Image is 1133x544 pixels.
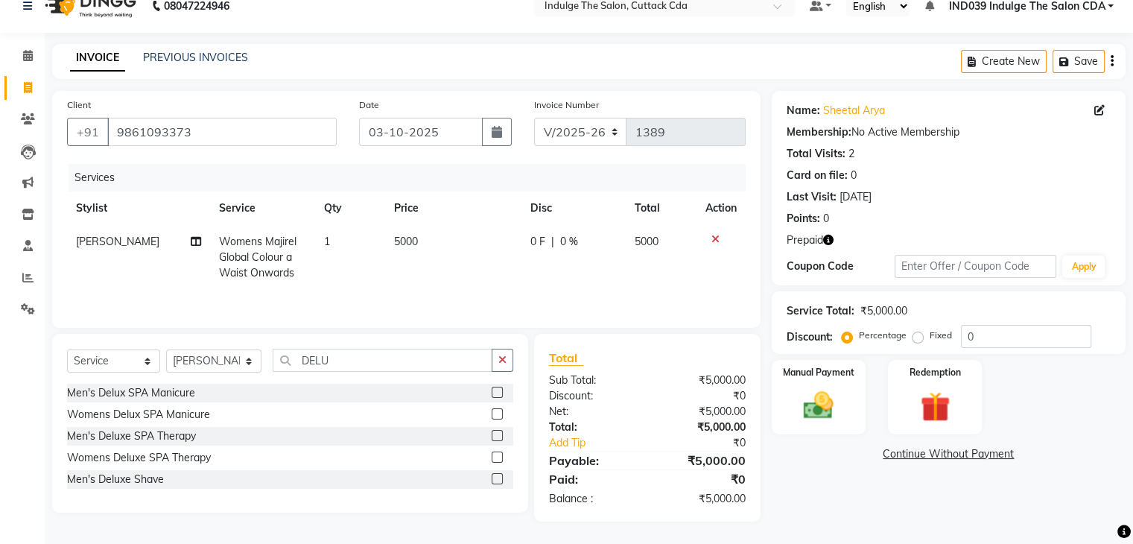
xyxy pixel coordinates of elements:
div: Total: [538,420,647,435]
a: PREVIOUS INVOICES [143,51,248,64]
label: Client [67,98,91,112]
th: Total [626,192,696,225]
span: | [551,234,554,250]
a: Continue Without Payment [775,446,1123,462]
div: Balance : [538,491,647,507]
div: 0 [851,168,857,183]
div: Coupon Code [787,259,895,274]
div: Net: [538,404,647,420]
div: Payable: [538,452,647,469]
div: Service Total: [787,303,854,319]
span: Total [549,350,583,366]
span: 0 % [560,234,578,250]
div: ₹5,000.00 [860,303,907,319]
div: Womens Delux SPA Manicure [67,407,210,423]
a: Add Tip [538,435,665,451]
label: Invoice Number [534,98,599,112]
div: 0 [823,211,829,227]
div: Sub Total: [538,373,647,388]
div: Paid: [538,470,647,488]
div: [DATE] [840,189,872,205]
div: ₹5,000.00 [647,420,757,435]
span: [PERSON_NAME] [76,235,159,248]
div: Womens Deluxe SPA Therapy [67,450,211,466]
th: Service [210,192,315,225]
a: INVOICE [70,45,125,72]
div: ₹0 [647,470,757,488]
button: Save [1053,50,1105,73]
div: Total Visits: [787,146,845,162]
th: Disc [521,192,626,225]
div: Men's Deluxe Shave [67,472,164,487]
div: Men's Deluxe SPA Therapy [67,428,196,444]
th: Qty [315,192,385,225]
div: Men's Delux SPA Manicure [67,385,195,401]
div: ₹0 [647,388,757,404]
div: 2 [848,146,854,162]
div: No Active Membership [787,124,1111,140]
th: Action [696,192,746,225]
input: Search or Scan [273,349,492,372]
input: Enter Offer / Coupon Code [895,255,1057,278]
span: 0 F [530,234,545,250]
div: Name: [787,103,820,118]
label: Redemption [910,366,961,379]
a: Sheetal Arya [823,103,885,118]
div: ₹5,000.00 [647,491,757,507]
span: 5000 [635,235,658,248]
span: Prepaid [787,233,823,248]
img: _cash.svg [794,388,842,423]
div: Last Visit: [787,189,837,205]
div: Services [69,164,757,192]
div: ₹0 [665,435,756,451]
button: Create New [961,50,1047,73]
span: Womens Majirel Global Colour a Waist Onwards [219,235,296,279]
div: Points: [787,211,820,227]
div: ₹5,000.00 [647,404,757,420]
label: Percentage [859,329,907,342]
label: Fixed [930,329,952,342]
button: Apply [1062,256,1105,278]
label: Date [359,98,379,112]
span: 5000 [394,235,418,248]
button: +91 [67,118,109,146]
div: Discount: [787,329,833,345]
input: Search by Name/Mobile/Email/Code [107,118,337,146]
th: Stylist [67,192,210,225]
th: Price [385,192,521,225]
span: 1 [324,235,330,248]
label: Manual Payment [783,366,854,379]
div: Membership: [787,124,851,140]
div: Discount: [538,388,647,404]
div: ₹5,000.00 [647,452,757,469]
div: Card on file: [787,168,848,183]
img: _gift.svg [911,388,959,426]
div: ₹5,000.00 [647,373,757,388]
